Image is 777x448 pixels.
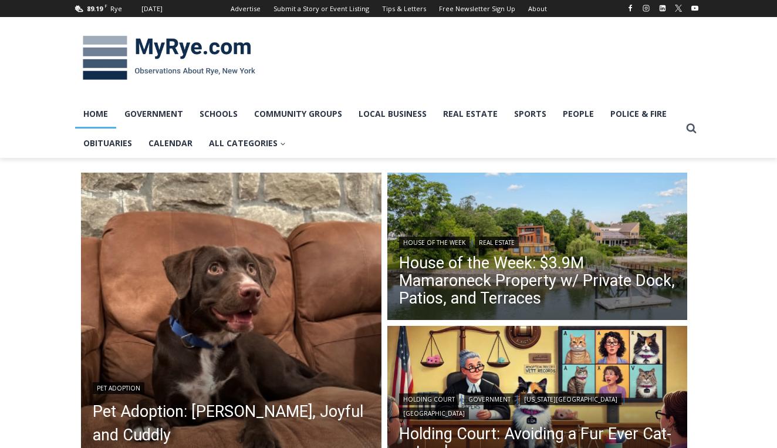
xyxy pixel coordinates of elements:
a: Holding Court [399,393,459,405]
div: | | | [399,391,676,419]
a: House of the Week [399,237,469,248]
a: X [671,1,685,15]
span: F [104,2,107,9]
div: [DATE] [141,4,163,14]
a: Read More House of the Week: $3.9M Mamaroneck Property w/ Private Dock, Patios, and Terraces [387,173,688,323]
img: 1160 Greacen Point Road, Mamaroneck [387,173,688,323]
a: Government [464,393,515,405]
a: YouTube [688,1,702,15]
a: Community Groups [246,99,350,129]
a: Pet Adoption: [PERSON_NAME], Joyful and Cuddly [93,400,370,447]
nav: Primary Navigation [75,99,681,159]
a: [GEOGRAPHIC_DATA] [399,407,469,419]
a: Government [116,99,191,129]
span: 89.19 [87,4,103,13]
a: Pet Adoption [93,382,144,394]
a: Home [75,99,116,129]
a: All Categories [201,129,294,158]
a: Schools [191,99,246,129]
a: Real Estate [435,99,506,129]
button: View Search Form [681,118,702,139]
a: House of the Week: $3.9M Mamaroneck Property w/ Private Dock, Patios, and Terraces [399,254,676,307]
a: Sports [506,99,555,129]
span: All Categories [209,137,286,150]
div: Rye [110,4,122,14]
img: MyRye.com [75,28,263,89]
a: Local Business [350,99,435,129]
a: Facebook [623,1,637,15]
div: | [399,234,676,248]
a: Police & Fire [602,99,675,129]
a: [US_STATE][GEOGRAPHIC_DATA] [520,393,621,405]
a: Real Estate [475,237,519,248]
a: Instagram [639,1,653,15]
a: People [555,99,602,129]
a: Calendar [140,129,201,158]
a: Linkedin [656,1,670,15]
a: Obituaries [75,129,140,158]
